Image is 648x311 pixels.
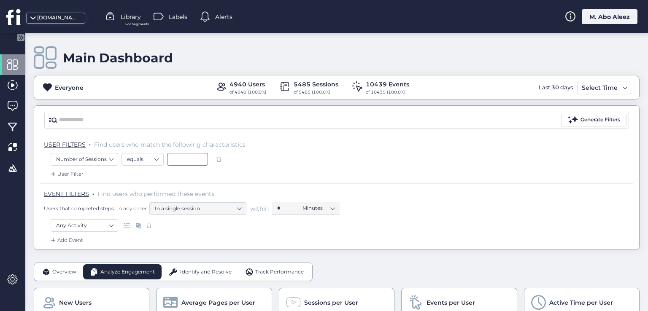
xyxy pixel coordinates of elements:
div: Last 30 days [537,81,575,94]
div: User Filter [49,170,84,178]
span: Users that completed steps [44,205,114,212]
span: For Segments [125,21,149,27]
span: within [250,204,269,213]
span: Find users who performed these events [97,190,214,198]
div: M. Abo Aleez [582,9,637,24]
div: 10439 Events [366,80,409,89]
span: Average Pages per User [181,298,255,307]
span: Overview [52,268,76,276]
span: Analyze Engagement [100,268,155,276]
div: Generate Filters [580,116,620,124]
div: of 4940 (100.0%) [229,89,266,96]
div: Main Dashboard [63,50,173,66]
div: Everyone [55,83,84,92]
span: New Users [59,298,92,307]
div: of 10439 (100.0%) [366,89,409,96]
div: Select Time [580,83,620,93]
nz-select-item: In a single session [155,202,241,215]
span: Active Time per User [549,298,613,307]
span: . [92,188,94,197]
span: Library [121,12,141,21]
span: USER FILTERS [44,141,86,148]
span: Sessions per User [304,298,358,307]
div: Add Event [49,236,83,244]
div: 4940 Users [229,80,266,89]
nz-select-item: Number of Sessions [56,153,113,166]
div: [DOMAIN_NAME] [37,14,79,22]
nz-select-item: Any Activity [56,219,113,232]
div: 5485 Sessions [294,80,338,89]
span: Labels [169,12,187,21]
span: EVENT FILTERS [44,190,89,198]
div: of 5485 (100.0%) [294,89,338,96]
span: Identify and Resolve [180,268,232,276]
span: . [89,139,91,147]
span: Events per User [427,298,475,307]
span: Track Performance [255,268,304,276]
button: Generate Filters [561,114,627,126]
span: in any order [116,205,147,212]
nz-select-item: Minutes [302,202,335,214]
nz-select-item: equals [127,153,158,166]
span: Find users who match the following characteristics [94,141,246,148]
span: Alerts [215,12,232,21]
